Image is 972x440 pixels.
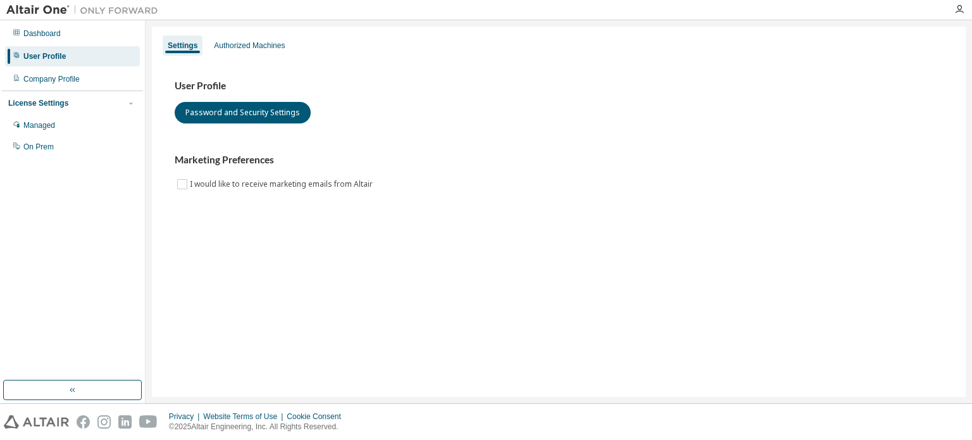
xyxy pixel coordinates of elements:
[23,120,55,130] div: Managed
[203,412,287,422] div: Website Terms of Use
[4,415,69,429] img: altair_logo.svg
[118,415,132,429] img: linkedin.svg
[169,412,203,422] div: Privacy
[175,80,943,92] h3: User Profile
[6,4,165,16] img: Altair One
[175,102,311,123] button: Password and Security Settings
[190,177,375,192] label: I would like to receive marketing emails from Altair
[8,98,68,108] div: License Settings
[97,415,111,429] img: instagram.svg
[214,41,285,51] div: Authorized Machines
[23,142,54,152] div: On Prem
[168,41,197,51] div: Settings
[23,51,66,61] div: User Profile
[139,415,158,429] img: youtube.svg
[169,422,349,432] p: © 2025 Altair Engineering, Inc. All Rights Reserved.
[23,28,61,39] div: Dashboard
[287,412,348,422] div: Cookie Consent
[175,154,943,167] h3: Marketing Preferences
[23,74,80,84] div: Company Profile
[77,415,90,429] img: facebook.svg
